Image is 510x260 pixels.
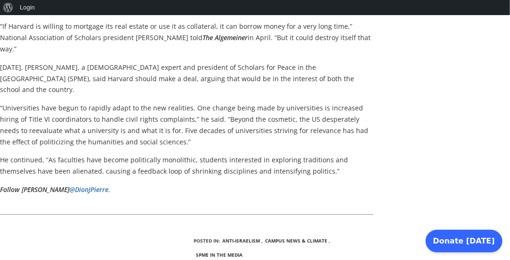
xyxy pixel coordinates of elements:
a: SPME in the Media [196,252,243,258]
a: @DionJPierre [69,185,108,194]
a: Anti-Israelism [222,237,260,244]
em: The Algemeiner [202,33,248,42]
a: Campus News & Climate [265,237,327,244]
li: Posted In: [194,234,220,248]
